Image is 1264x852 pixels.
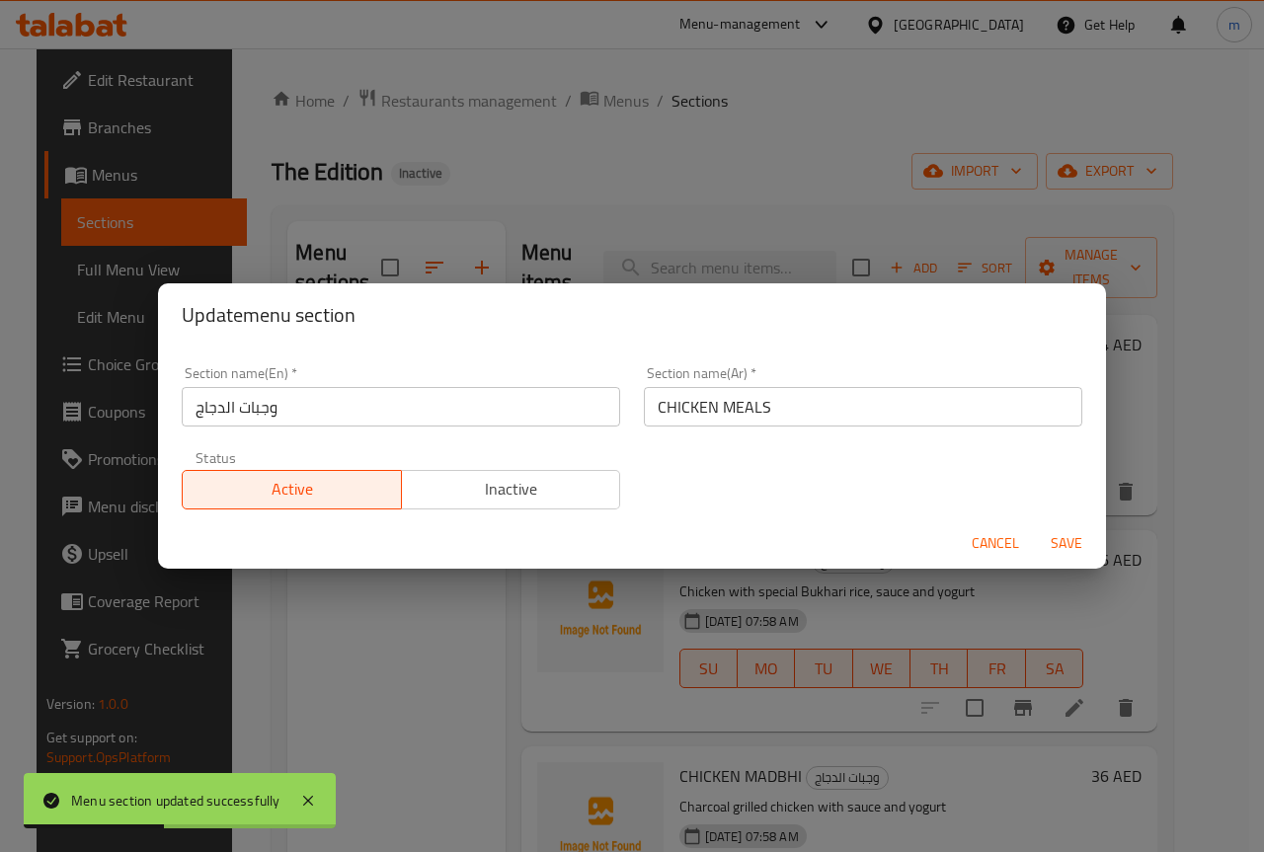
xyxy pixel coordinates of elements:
[964,525,1027,562] button: Cancel
[410,475,613,503] span: Inactive
[644,387,1082,426] input: Please enter section name(ar)
[972,531,1019,556] span: Cancel
[1035,525,1098,562] button: Save
[71,790,280,812] div: Menu section updated successfully
[191,475,394,503] span: Active
[1043,531,1090,556] span: Save
[182,470,402,509] button: Active
[182,387,620,426] input: Please enter section name(en)
[401,470,621,509] button: Inactive
[182,299,1082,331] h2: Update menu section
